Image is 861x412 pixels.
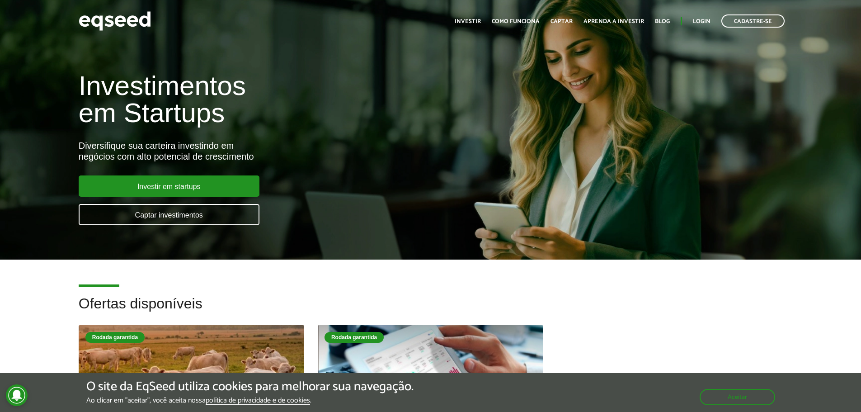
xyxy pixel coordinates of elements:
a: Login [693,19,710,24]
a: Investir em startups [79,175,259,197]
h1: Investimentos em Startups [79,72,496,127]
p: Ao clicar em "aceitar", você aceita nossa . [86,396,414,405]
h2: Ofertas disponíveis [79,296,783,325]
a: Captar [550,19,573,24]
a: Captar investimentos [79,204,259,225]
a: Blog [655,19,670,24]
h5: O site da EqSeed utiliza cookies para melhorar sua navegação. [86,380,414,394]
div: Diversifique sua carteira investindo em negócios com alto potencial de crescimento [79,140,496,162]
img: EqSeed [79,9,151,33]
a: Investir [455,19,481,24]
a: Como funciona [492,19,540,24]
div: Rodada garantida [85,332,145,343]
div: Rodada garantida [325,332,384,343]
button: Aceitar [700,389,775,405]
a: Aprenda a investir [583,19,644,24]
a: Cadastre-se [721,14,785,28]
a: política de privacidade e de cookies [206,397,310,405]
